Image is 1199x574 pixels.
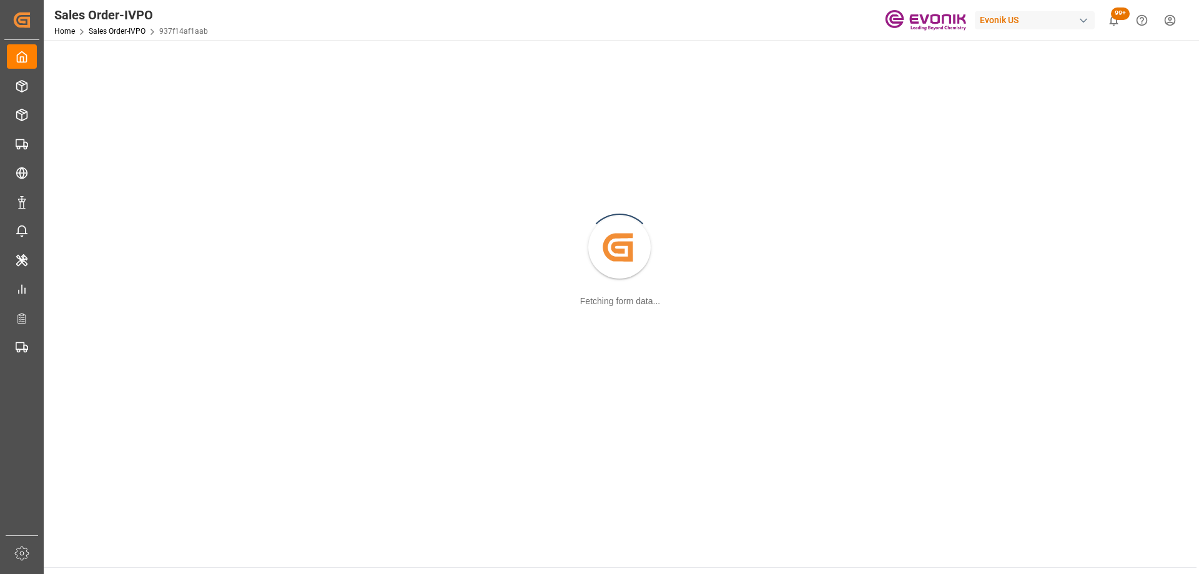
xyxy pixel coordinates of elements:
[975,8,1100,32] button: Evonik US
[975,11,1095,29] div: Evonik US
[54,27,75,36] a: Home
[89,27,146,36] a: Sales Order-IVPO
[1128,6,1156,34] button: Help Center
[885,9,966,31] img: Evonik-brand-mark-Deep-Purple-RGB.jpeg_1700498283.jpeg
[1100,6,1128,34] button: show 100 new notifications
[580,295,660,308] div: Fetching form data...
[1111,7,1130,20] span: 99+
[54,6,208,24] div: Sales Order-IVPO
